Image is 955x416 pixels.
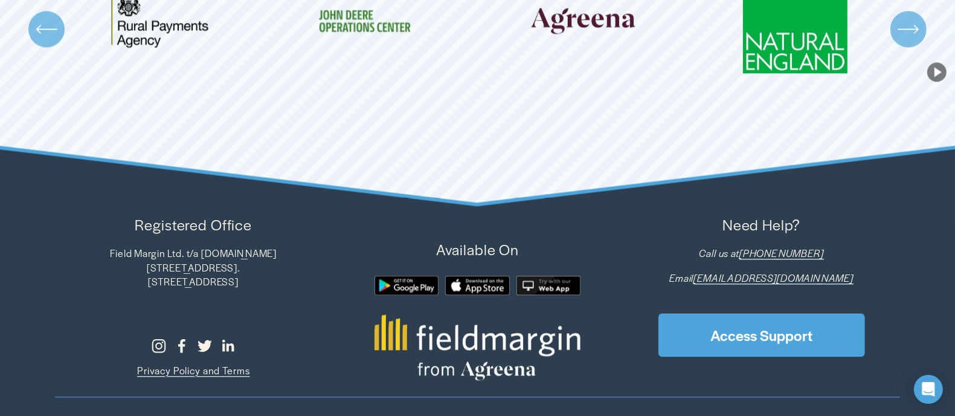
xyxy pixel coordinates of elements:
[914,375,943,404] div: Open Intercom Messenger
[55,214,332,236] p: Registered Office
[669,271,693,285] em: Email
[55,246,332,289] p: Field Margin Ltd. t/a [DOMAIN_NAME] [STREET_ADDRESS]. [STREET_ADDRESS]
[137,363,249,377] span: Privacy Policy and Terms
[739,246,824,261] a: [PHONE_NUMBER]
[339,239,616,261] p: Available On
[28,11,65,47] button: Previous
[699,246,740,260] em: Call us at
[152,339,166,353] a: Instagram
[137,363,249,378] a: Privacy Policy and Terms
[198,339,212,353] a: Twitter
[658,313,865,356] a: Access Support
[890,11,927,47] button: Next
[693,271,854,285] a: [EMAIL_ADDRESS][DOMAIN_NAME]
[220,339,235,353] a: LinkedIn
[175,339,189,353] a: Facebook
[623,214,900,236] p: Need Help?
[927,62,947,82] button: Play Background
